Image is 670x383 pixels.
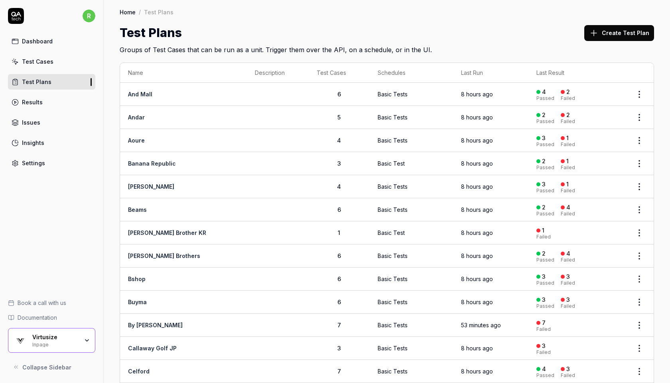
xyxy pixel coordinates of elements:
div: 3 [566,296,570,303]
a: [PERSON_NAME] [128,183,174,190]
a: Bshop [128,276,146,282]
th: Test Cases [309,63,370,83]
a: Documentation [8,313,95,322]
span: Book a call with us [18,299,66,307]
div: 3 [542,181,546,188]
time: 8 hours ago [461,276,493,282]
a: [PERSON_NAME] Brothers [128,252,200,259]
div: Failed [561,258,575,262]
time: 8 hours ago [461,137,493,144]
span: 7 [337,322,341,328]
time: 8 hours ago [461,229,493,236]
th: Name [120,63,247,83]
span: Documentation [18,313,57,322]
a: By [PERSON_NAME] [128,322,183,328]
a: Callaway Golf JP [128,345,177,352]
div: 2 [542,250,546,257]
div: 3 [542,135,546,142]
time: 8 hours ago [461,206,493,213]
div: Basic Tests [378,90,408,98]
span: 6 [337,206,341,213]
time: 8 hours ago [461,114,493,121]
div: Failed [561,188,575,193]
div: 2 [566,88,570,96]
div: Basic Tests [378,321,408,329]
div: Insights [22,139,44,147]
time: 8 hours ago [461,183,493,190]
button: r [83,8,95,24]
div: Basic Test [378,229,405,237]
div: 1 [542,227,544,234]
div: 2 [542,204,546,211]
div: Basic Tests [378,205,408,214]
a: Banana Republic [128,160,176,167]
div: Failed [536,234,551,239]
a: Aoure [128,137,145,144]
a: [PERSON_NAME] Brother KR [128,229,206,236]
span: 6 [337,252,341,259]
div: Failed [561,211,575,216]
div: Test Plans [22,78,51,86]
div: 1 [566,158,569,165]
time: 8 hours ago [461,299,493,305]
div: Results [22,98,43,106]
a: Dashboard [8,33,95,49]
div: Inpage [32,341,79,347]
a: Issues [8,115,95,130]
div: 4 [542,88,546,96]
button: Create Test Plan [584,25,654,41]
h2: Groups of Test Cases that can be run as a unit. Trigger them over the API, on a schedule, or in t... [120,42,654,55]
div: 7 [542,319,546,326]
div: Failed [561,304,575,309]
div: 3 [566,365,570,373]
a: Settings [8,155,95,171]
span: 6 [337,299,341,305]
th: Last Run [453,63,528,83]
div: 3 [542,273,546,280]
div: Failed [536,327,551,332]
span: 6 [337,91,341,98]
div: Failed [561,96,575,101]
div: 3 [542,342,546,350]
a: Book a call with us [8,299,95,307]
div: Passed [536,281,554,285]
a: Andar [128,114,145,121]
a: Buyma [128,299,147,305]
span: 4 [337,183,341,190]
div: 4 [566,204,570,211]
div: Passed [536,304,554,309]
span: 5 [337,114,341,121]
div: Dashboard [22,37,53,45]
span: 6 [337,276,341,282]
a: Celford [128,368,150,375]
th: Description [247,63,309,83]
div: 4 [542,365,546,373]
div: Basic Tests [378,344,408,352]
div: Passed [536,142,554,147]
div: Failed [561,373,575,378]
div: Basic Test [378,159,405,168]
div: Test Cases [22,57,53,66]
div: Basic Tests [378,182,408,191]
div: Failed [561,119,575,124]
div: Basic Tests [378,275,408,283]
span: Collapse Sidebar [22,363,71,371]
time: 8 hours ago [461,368,493,375]
span: 7 [337,368,341,375]
h1: Test Plans [120,24,182,42]
div: Basic Tests [378,136,408,145]
span: 4 [337,137,341,144]
div: Basic Tests [378,298,408,306]
span: r [83,10,95,22]
a: And Mall [128,91,152,98]
div: Basic Tests [378,252,408,260]
div: Basic Tests [378,113,408,121]
div: Virtusize [32,334,79,341]
div: Test Plans [144,8,173,16]
div: Basic Tests [378,367,408,375]
time: 8 hours ago [461,160,493,167]
div: / [139,8,141,16]
div: Failed [536,350,551,355]
div: Passed [536,119,554,124]
div: 1 [566,181,569,188]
